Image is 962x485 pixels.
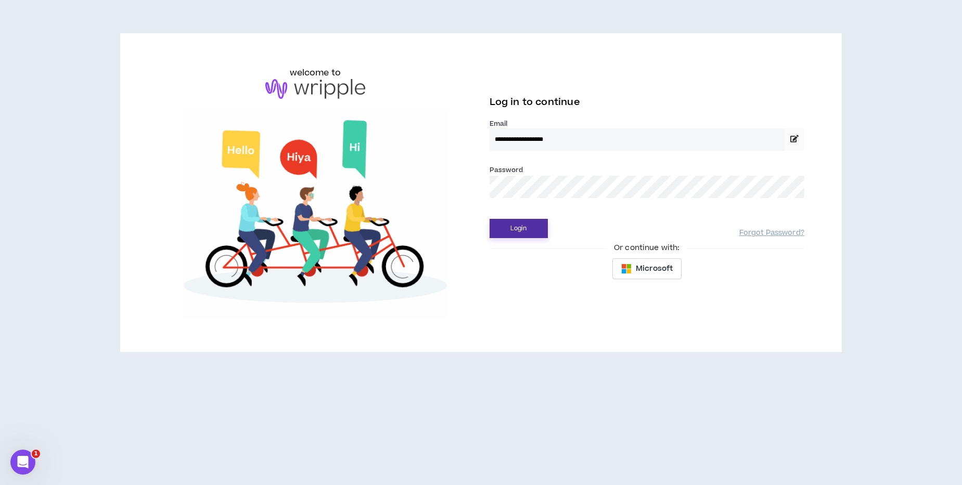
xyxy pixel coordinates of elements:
span: Log in to continue [490,96,580,109]
label: Password [490,165,523,175]
img: Welcome to Wripple [158,109,472,319]
label: Email [490,119,804,128]
span: 1 [32,450,40,458]
a: Forgot Password? [739,228,804,238]
span: Or continue with: [607,242,687,254]
h6: welcome to [290,67,341,79]
button: Microsoft [612,258,682,279]
img: logo-brand.png [265,79,365,99]
span: Microsoft [636,263,673,274]
button: Login [490,219,548,238]
iframe: Intercom live chat [10,450,35,475]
